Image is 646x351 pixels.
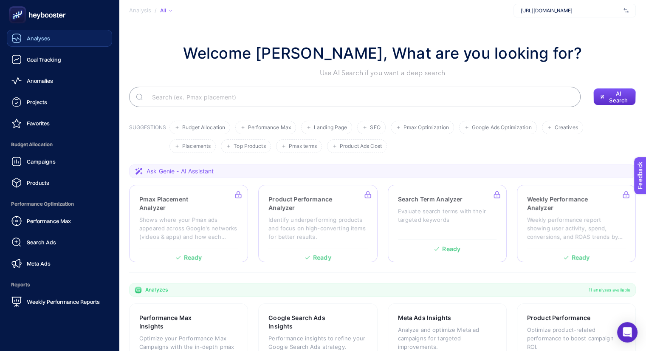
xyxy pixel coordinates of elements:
p: Performance insights to refine your Google Search Ads strategy. [268,334,367,351]
p: Optimize product-related performance to boost campaign ROI. [527,326,626,351]
a: Weekly Performance AnalyzerWeekly performance report showing user activity, spend, conversions, a... [517,185,636,262]
a: Goal Tracking [7,51,112,68]
a: Products [7,174,112,191]
span: Anomalies [27,77,53,84]
span: Budget Allocation [182,125,225,131]
span: Creatives [555,125,578,131]
a: Analyses [7,30,112,47]
a: Search Term AnalyzerEvaluate search terms with their targeted keywordsReady [388,185,507,262]
span: Reports [7,276,112,293]
a: Pmax Placement AnalyzerShows where your Pmax ads appeared across Google's networks (videos & apps... [129,185,248,262]
h1: Welcome [PERSON_NAME], What are you looking for? [183,42,582,65]
span: Search Ads [27,239,56,246]
h3: Product Performance [527,314,591,322]
a: Weekly Performance Reports [7,293,112,310]
h3: Google Search Ads Insights [268,314,341,331]
button: AI Search [593,88,636,105]
span: SEO [370,125,380,131]
div: Open Intercom Messenger [617,322,638,343]
span: / [155,7,157,14]
span: Performance Max [27,218,71,224]
span: Meta Ads [27,260,51,267]
span: Favorites [27,120,50,127]
span: Pmax Optimization [403,125,449,131]
span: Analyses [27,35,50,42]
span: Ask Genie - AI Assistant [147,167,214,175]
span: Landing Page [314,125,347,131]
h3: Performance Max Insights [139,314,211,331]
a: Projects [7,93,112,110]
span: Pmax terms [289,143,317,150]
span: Analyzes [145,286,168,293]
a: Anomalies [7,72,112,89]
span: Performance Max [248,125,291,131]
span: Product Ads Cost [340,143,382,150]
span: Feedback [5,3,32,9]
a: Meta Ads [7,255,112,272]
span: Products [27,179,49,186]
span: Top Products [234,143,265,150]
span: [URL][DOMAIN_NAME] [521,7,620,14]
span: Projects [27,99,47,105]
span: Analysis [129,7,151,14]
span: Placements [182,143,211,150]
p: Use AI Search if you want a deep search [183,68,582,78]
h3: SUGGESTIONS [129,124,166,153]
a: Product Performance AnalyzerIdentify underperforming products and focus on high-converting items ... [258,185,377,262]
h3: Meta Ads Insights [398,314,451,322]
span: Campaigns [27,158,56,165]
p: Analyze and optimize Meta ad campaigns for targeted improvements. [398,326,496,351]
span: Weekly Performance Reports [27,298,100,305]
span: Performance Optimization [7,195,112,212]
span: 11 analyzes available [589,286,630,293]
a: Campaigns [7,153,112,170]
a: Search Ads [7,234,112,251]
span: Budget Allocation [7,136,112,153]
img: svg%3e [623,6,629,15]
span: Goal Tracking [27,56,61,63]
span: Google Ads Optimization [472,125,532,131]
div: All [160,7,172,14]
span: AI Search [608,90,629,104]
a: Performance Max [7,212,112,229]
input: Search [145,85,574,109]
a: Favorites [7,115,112,132]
